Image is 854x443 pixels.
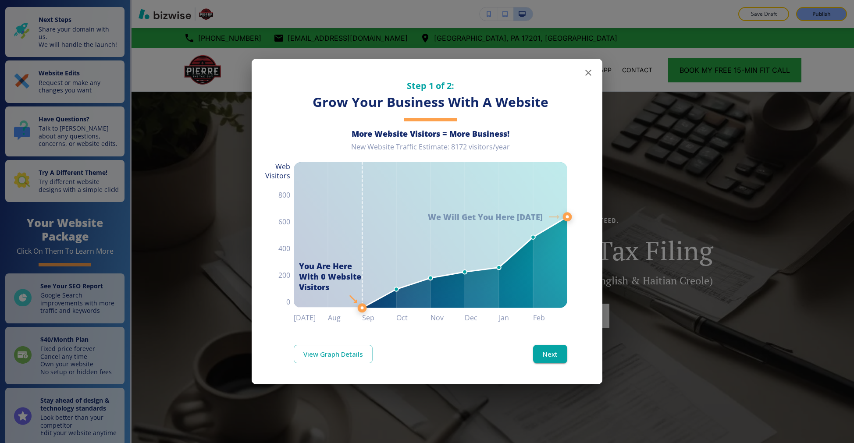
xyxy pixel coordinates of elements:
[294,128,567,139] h6: More Website Visitors = More Business!
[533,312,567,324] h6: Feb
[465,312,499,324] h6: Dec
[533,345,567,363] button: Next
[294,80,567,92] h5: Step 1 of 2:
[294,142,567,159] div: New Website Traffic Estimate: 8172 visitors/year
[294,345,373,363] a: View Graph Details
[431,312,465,324] h6: Nov
[362,312,396,324] h6: Sep
[294,93,567,111] h3: Grow Your Business With A Website
[499,312,533,324] h6: Jan
[328,312,362,324] h6: Aug
[396,312,431,324] h6: Oct
[294,312,328,324] h6: [DATE]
